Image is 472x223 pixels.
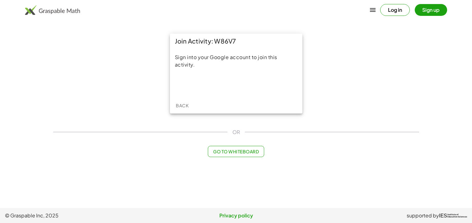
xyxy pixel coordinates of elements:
[447,214,467,218] span: Institute of Education Sciences
[208,146,264,157] button: Go to Whiteboard
[213,149,259,154] span: Go to Whiteboard
[439,212,467,219] a: IESInstitute ofEducation Sciences
[380,4,410,16] button: Log in
[172,100,192,111] button: Back
[159,212,313,219] a: Privacy policy
[170,34,302,49] div: Join Activity: W86V7
[175,53,297,68] div: Sign into your Google account to join this activity.
[439,213,447,219] span: IES
[204,78,268,91] iframe: Sign in with Google Button
[176,103,189,108] span: Back
[232,128,240,136] span: OR
[415,4,447,16] button: Sign up
[5,212,159,219] span: © Graspable Inc, 2025
[407,212,439,219] span: supported by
